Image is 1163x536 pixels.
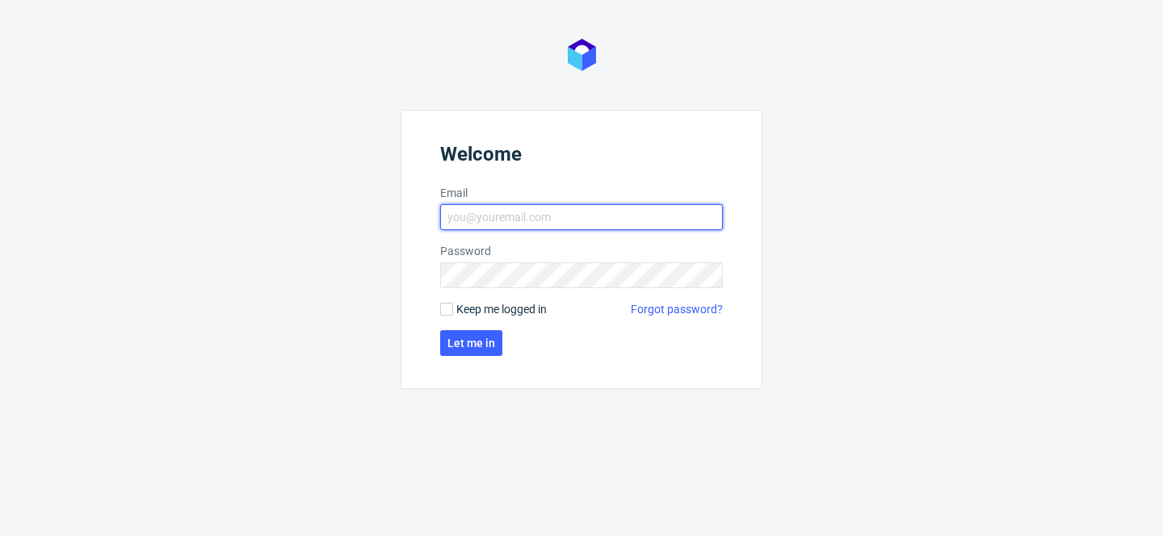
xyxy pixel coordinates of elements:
button: Let me in [440,330,502,356]
span: Keep me logged in [456,301,547,317]
label: Password [440,243,723,259]
label: Email [440,185,723,201]
span: Let me in [447,337,495,349]
input: you@youremail.com [440,204,723,230]
header: Welcome [440,143,723,172]
a: Forgot password? [631,301,723,317]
